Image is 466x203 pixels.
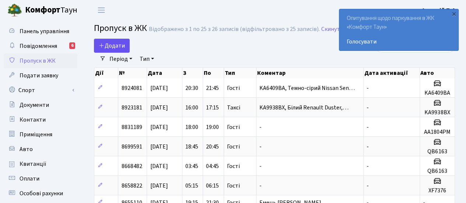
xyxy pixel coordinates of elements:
a: Голосувати [347,37,451,46]
a: Оплати [4,171,77,186]
img: logo.png [7,3,22,18]
h5: KA9938BX [423,109,452,116]
span: Гості [227,163,240,169]
a: Авто [4,142,77,157]
span: 16:00 [185,104,198,112]
span: 03:45 [185,162,198,170]
span: 21:45 [206,84,219,92]
span: - [259,123,262,131]
span: Гості [227,144,240,150]
span: [DATE] [150,162,168,170]
span: - [259,162,262,170]
th: Дата активації [364,68,420,78]
span: 20:30 [185,84,198,92]
a: Квитанції [4,157,77,171]
th: Тип [224,68,256,78]
span: Авто [20,145,33,153]
a: Панель управління [4,24,77,39]
span: 8658822 [121,182,142,190]
span: 18:45 [185,143,198,151]
h5: QB6163 [423,148,452,155]
span: Подати заявку [20,71,58,80]
a: Контакти [4,112,77,127]
span: Документи [20,101,49,109]
div: Відображено з 1 по 25 з 26 записів (відфільтровано з 25 записів). [149,26,320,33]
span: Повідомлення [20,42,57,50]
span: 19:00 [206,123,219,131]
span: - [367,143,369,151]
a: Повідомлення6 [4,39,77,53]
span: Таун [25,4,77,17]
th: Дата [147,68,182,78]
span: 8923181 [121,104,142,112]
span: 8699591 [121,143,142,151]
a: Період [106,53,135,65]
span: Панель управління [20,27,69,35]
span: 20:45 [206,143,219,151]
a: Скинути [321,26,343,33]
span: KA6409BA, Темно-сірий Nissan Sen… [259,84,355,92]
span: 8924081 [121,84,142,92]
span: Оплати [20,175,39,183]
span: Контакти [20,116,46,124]
span: Особові рахунки [20,189,63,197]
a: Пропуск в ЖК [4,53,77,68]
span: [DATE] [150,84,168,92]
span: Таксі [227,105,240,111]
th: З [182,68,203,78]
span: 8668482 [121,162,142,170]
a: Тип [137,53,157,65]
span: 05:15 [185,182,198,190]
a: Додати [94,39,130,53]
div: 6 [69,42,75,49]
span: Пропуск в ЖК [20,57,56,65]
b: Комфорт [25,4,60,16]
h5: KA6409BA [423,90,452,97]
button: Переключити навігацію [92,4,111,16]
span: Гості [227,124,240,130]
h5: XF7376 [423,187,452,194]
h5: QB6163 [423,168,452,175]
h5: АА1804РМ [423,129,452,136]
div: × [450,10,458,17]
span: [DATE] [150,123,168,131]
span: [DATE] [150,182,168,190]
span: 18:00 [185,123,198,131]
span: Пропуск в ЖК [94,22,147,35]
span: 06:15 [206,182,219,190]
th: Авто [420,68,455,78]
a: Особові рахунки [4,186,77,201]
a: Фареній Т. А. [421,6,457,15]
span: 17:15 [206,104,219,112]
a: Приміщення [4,127,77,142]
th: Дії [94,68,118,78]
span: - [367,123,369,131]
span: - [259,143,262,151]
span: - [367,84,369,92]
span: 8831189 [121,123,142,131]
span: [DATE] [150,104,168,112]
a: Документи [4,98,77,112]
th: № [118,68,147,78]
span: 04:45 [206,162,219,170]
th: По [203,68,224,78]
b: Фареній Т. А. [421,6,457,14]
span: Додати [99,42,125,50]
a: Подати заявку [4,68,77,83]
span: - [367,182,369,190]
span: Приміщення [20,130,52,139]
span: - [367,104,369,112]
th: Коментар [256,68,364,78]
div: Опитування щодо паркування в ЖК «Комфорт Таун» [339,9,458,50]
span: Квитанції [20,160,46,168]
span: KA9938BX, Білий Renault Duster,… [259,104,348,112]
span: Гості [227,85,240,91]
span: - [367,162,369,170]
span: Гості [227,183,240,189]
span: [DATE] [150,143,168,151]
a: Спорт [4,83,77,98]
span: - [259,182,262,190]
